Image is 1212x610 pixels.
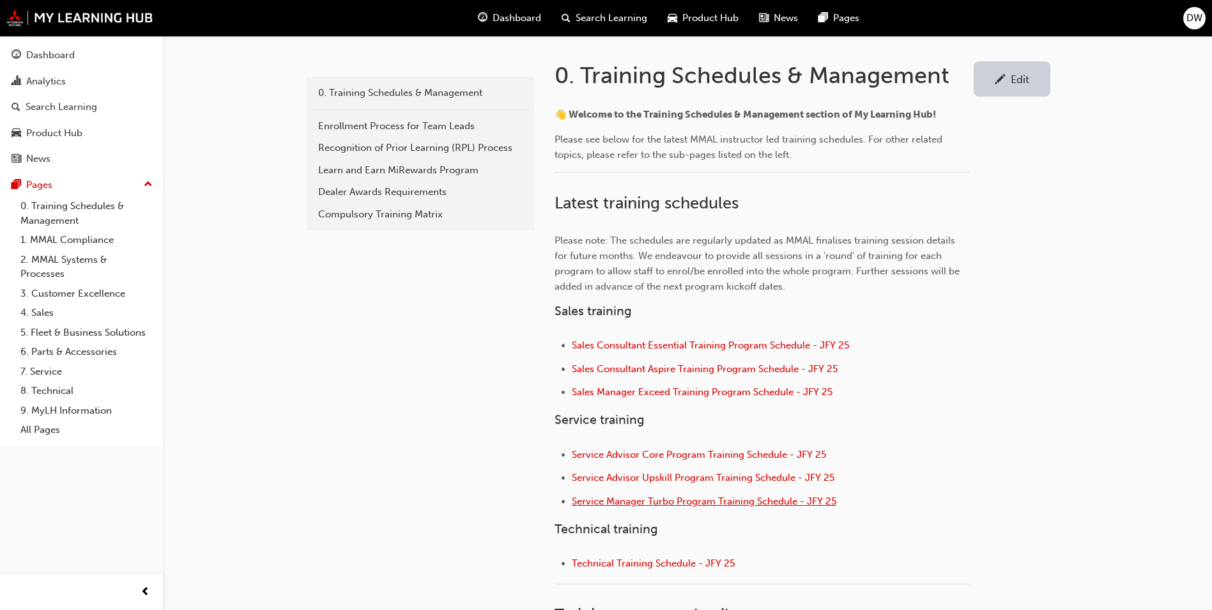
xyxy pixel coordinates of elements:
[555,412,645,427] span: Service training
[1183,7,1206,29] button: DW
[478,10,487,26] span: guage-icon
[555,61,974,90] h1: 0. Training Schedules & Management
[312,203,529,226] a: Compulsory Training Matrix
[12,76,21,88] span: chart-icon
[15,342,158,362] a: 6. Parts & Accessories
[5,41,158,173] button: DashboardAnalyticsSearch LearningProduct HubNews
[15,284,158,304] a: 3. Customer Excellence
[576,11,647,26] span: Search Learning
[774,11,798,26] span: News
[5,70,158,93] a: Analytics
[12,50,21,61] span: guage-icon
[759,10,769,26] span: news-icon
[5,173,158,197] button: Pages
[318,141,523,155] div: Recognition of Prior Learning (RPL) Process
[312,159,529,182] a: Learn and Earn MiRewards Program
[15,381,158,401] a: 8. Technical
[15,250,158,284] a: 2. MMAL Systems & Processes
[15,401,158,421] a: 9. MyLH Information
[555,235,962,292] span: Please note: The schedules are regularly updated as MMAL finalises training session details for f...
[26,126,82,141] div: Product Hub
[555,522,658,536] span: Technical training
[572,340,849,351] a: Sales Consultant Essential Training Program Schedule - JFY 25
[15,303,158,323] a: 4. Sales
[808,5,870,31] a: pages-iconPages
[318,163,523,178] div: Learn and Earn MiRewards Program
[26,178,52,192] div: Pages
[468,5,551,31] a: guage-iconDashboard
[555,193,739,213] span: Latest training schedules
[12,128,21,139] span: car-icon
[5,121,158,145] a: Product Hub
[6,10,153,26] img: mmal
[995,74,1006,87] span: pencil-icon
[312,137,529,159] a: Recognition of Prior Learning (RPL) Process
[15,420,158,440] a: All Pages
[572,472,834,483] a: Service Advisor Upskill Program Training Schedule - JFY 25
[562,10,571,26] span: search-icon
[555,304,632,318] span: Sales training
[318,119,523,134] div: Enrollment Process for Team Leads
[572,496,836,507] a: Service Manager Turbo Program Training Schedule - JFY 25
[312,115,529,137] a: Enrollment Process for Team Leads
[572,363,838,375] a: Sales Consultant Aspire Training Program Schedule - JFY 25
[312,181,529,203] a: Dealer Awards Requirements
[833,11,859,26] span: Pages
[1011,73,1029,86] div: Edit
[682,11,739,26] span: Product Hub
[5,95,158,119] a: Search Learning
[26,74,66,89] div: Analytics
[551,5,657,31] a: search-iconSearch Learning
[1186,11,1202,26] span: DW
[572,386,832,398] a: Sales Manager Exceed Training Program Schedule - JFY 25
[15,362,158,382] a: 7. Service
[555,109,936,120] span: 👋 Welcome to the Training Schedules & Management section of My Learning Hub!
[26,152,50,166] div: News
[818,10,828,26] span: pages-icon
[318,86,523,100] div: 0. Training Schedules & Management
[5,147,158,171] a: News
[26,48,75,63] div: Dashboard
[312,82,529,104] a: 0. Training Schedules & Management
[572,558,735,569] a: Technical Training Schedule - JFY 25
[141,584,150,600] span: prev-icon
[15,230,158,250] a: 1. MMAL Compliance
[12,180,21,191] span: pages-icon
[668,10,677,26] span: car-icon
[144,176,153,193] span: up-icon
[26,100,97,114] div: Search Learning
[657,5,749,31] a: car-iconProduct Hub
[572,449,826,460] a: Service Advisor Core Program Training Schedule - JFY 25
[974,61,1050,97] a: Edit
[12,153,21,165] span: news-icon
[555,134,945,160] span: Please see below for the latest MMAL instructor led training schedules. For other related topics,...
[318,207,523,222] div: Compulsory Training Matrix
[318,185,523,199] div: Dealer Awards Requirements
[15,323,158,343] a: 5. Fleet & Business Solutions
[5,43,158,67] a: Dashboard
[15,196,158,230] a: 0. Training Schedules & Management
[749,5,808,31] a: news-iconNews
[12,102,20,113] span: search-icon
[493,11,541,26] span: Dashboard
